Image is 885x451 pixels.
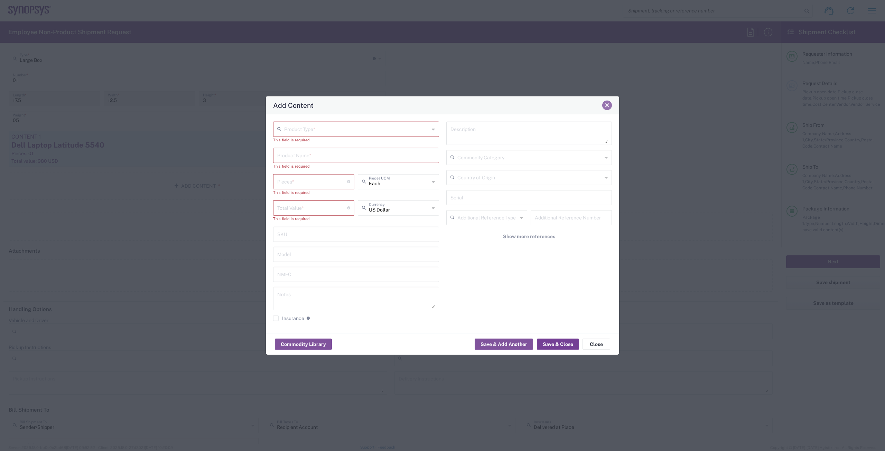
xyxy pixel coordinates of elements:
[602,100,612,110] button: Close
[273,163,439,169] div: This field is required
[537,339,579,350] button: Save & Close
[475,339,533,350] button: Save & Add Another
[273,189,354,195] div: This field is required
[273,137,439,143] div: This field is required
[273,100,314,110] h4: Add Content
[273,315,304,321] label: Insurance
[275,339,332,350] button: Commodity Library
[273,215,354,222] div: This field is required
[503,233,555,239] span: Show more references
[583,339,610,350] button: Close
